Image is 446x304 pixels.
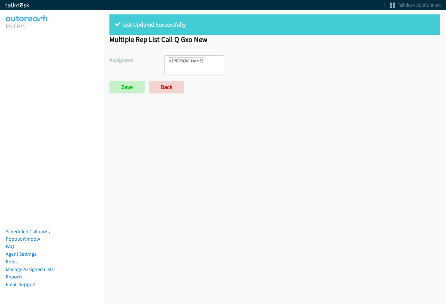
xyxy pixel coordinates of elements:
[6,281,36,287] a: Email Support
[6,266,54,272] a: Manage Assigned Lists
[115,20,434,29] p: List Updated Successfully
[169,58,171,64] span: ×
[109,35,440,44] h1: Multiple Rep List Call Q Gxo New
[390,2,441,8] a: Talkdesk AppConnect
[109,55,164,64] label: Assignees
[6,259,18,265] a: Roles
[6,251,36,257] a: Agent Settings
[167,57,205,64] li: Jasmin Martinez
[109,81,145,93] input: Save
[6,22,25,30] a: My Lists
[149,81,184,93] a: Back
[6,236,40,242] a: Popout Window
[6,274,22,280] a: Reports
[6,244,14,250] a: FAQ
[6,228,50,235] a: Scheduled Callbacks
